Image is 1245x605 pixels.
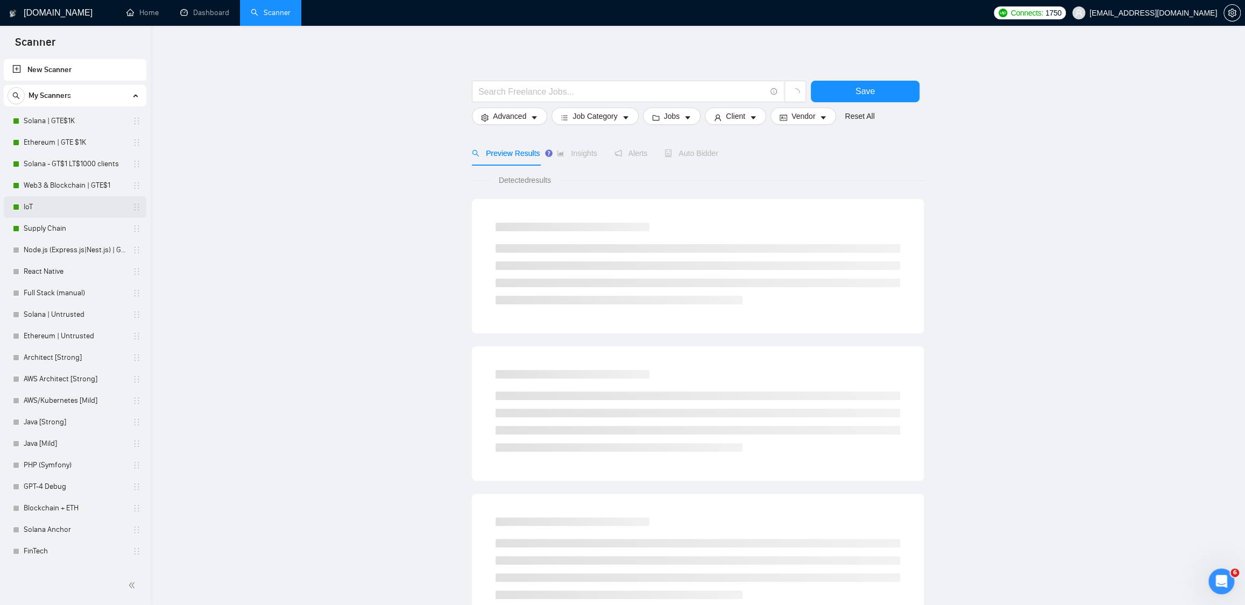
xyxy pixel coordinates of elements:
[1224,9,1240,17] span: setting
[4,85,146,583] li: My Scanners
[24,519,126,540] a: Solana Anchor
[132,267,141,276] span: holder
[544,148,554,158] div: Tooltip anchor
[1223,4,1241,22] button: setting
[472,150,479,157] span: search
[855,84,875,98] span: Save
[132,310,141,319] span: holder
[24,175,126,196] a: Web3 & Blockchain | GTE$1
[24,368,126,390] a: AWS Architect [Strong]
[180,8,229,17] a: dashboardDashboard
[132,138,141,147] span: holder
[24,497,126,519] a: Blockchain + ETH
[9,5,17,22] img: logo
[24,562,126,583] a: MVP
[24,347,126,368] a: Architect [Strong]
[664,149,718,158] span: Auto Bidder
[132,375,141,383] span: holder
[770,108,836,125] button: idcardVendorcaret-down
[664,150,672,157] span: robot
[132,353,141,362] span: holder
[132,547,141,556] span: holder
[999,9,1007,17] img: upwork-logo.png
[614,150,622,157] span: notification
[664,110,680,122] span: Jobs
[780,113,787,122] span: idcard
[478,85,766,98] input: Search Freelance Jobs...
[643,108,701,125] button: folderJobscaret-down
[491,174,558,186] span: Detected results
[24,476,126,497] a: GPT-4 Debug
[132,181,141,190] span: holder
[24,132,126,153] a: Ethereum | GTE $1K
[132,289,141,297] span: holder
[4,59,146,81] li: New Scanner
[132,482,141,491] span: holder
[1075,9,1083,17] span: user
[1208,568,1234,594] iframe: Intercom live chat
[1230,568,1239,577] span: 6
[8,92,24,99] span: search
[132,246,141,254] span: holder
[132,504,141,513] span: holder
[622,113,629,122] span: caret-down
[24,196,126,218] a: IoT
[132,332,141,340] span: holder
[791,110,815,122] span: Vendor
[726,110,745,122] span: Client
[8,87,25,104] button: search
[1045,7,1062,19] span: 1750
[132,224,141,233] span: holder
[572,110,617,122] span: Job Category
[6,34,64,57] span: Scanner
[24,261,126,282] a: React Native
[561,113,568,122] span: bars
[845,110,874,122] a: Reset All
[24,239,126,261] a: Node.js (Express.js|Nest.js) | GTE$1K
[24,390,126,411] a: AWS/Kubernetes [Mild]
[551,108,638,125] button: barsJob Categorycaret-down
[132,396,141,405] span: holder
[132,117,141,125] span: holder
[705,108,766,125] button: userClientcaret-down
[472,108,547,125] button: settingAdvancedcaret-down
[24,411,126,433] a: Java [Strong]
[128,580,139,590] span: double-left
[790,88,800,98] span: loading
[24,325,126,347] a: Ethereum | Untrusted
[24,433,126,454] a: Java [Mild]
[1010,7,1043,19] span: Connects:
[132,203,141,211] span: holder
[24,540,126,562] a: FinTech
[749,113,757,122] span: caret-down
[24,110,126,132] a: Solana | GTE$1K
[251,8,291,17] a: searchScanner
[24,153,126,175] a: Solana - GT$1 LT$1000 clients
[472,149,540,158] span: Preview Results
[714,113,721,122] span: user
[132,418,141,426] span: holder
[481,113,489,122] span: setting
[557,150,564,157] span: area-chart
[557,149,597,158] span: Insights
[132,525,141,534] span: holder
[24,218,126,239] a: Supply Chain
[132,461,141,469] span: holder
[132,439,141,448] span: holder
[770,88,777,95] span: info-circle
[24,454,126,476] a: PHP (Symfony)
[24,304,126,325] a: Solana | Untrusted
[819,113,827,122] span: caret-down
[652,113,660,122] span: folder
[132,160,141,168] span: holder
[614,149,648,158] span: Alerts
[24,282,126,304] a: Full Stack (manual)
[530,113,538,122] span: caret-down
[126,8,159,17] a: homeHome
[811,81,919,102] button: Save
[493,110,526,122] span: Advanced
[29,85,71,106] span: My Scanners
[1223,9,1241,17] a: setting
[684,113,691,122] span: caret-down
[12,59,138,81] a: New Scanner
